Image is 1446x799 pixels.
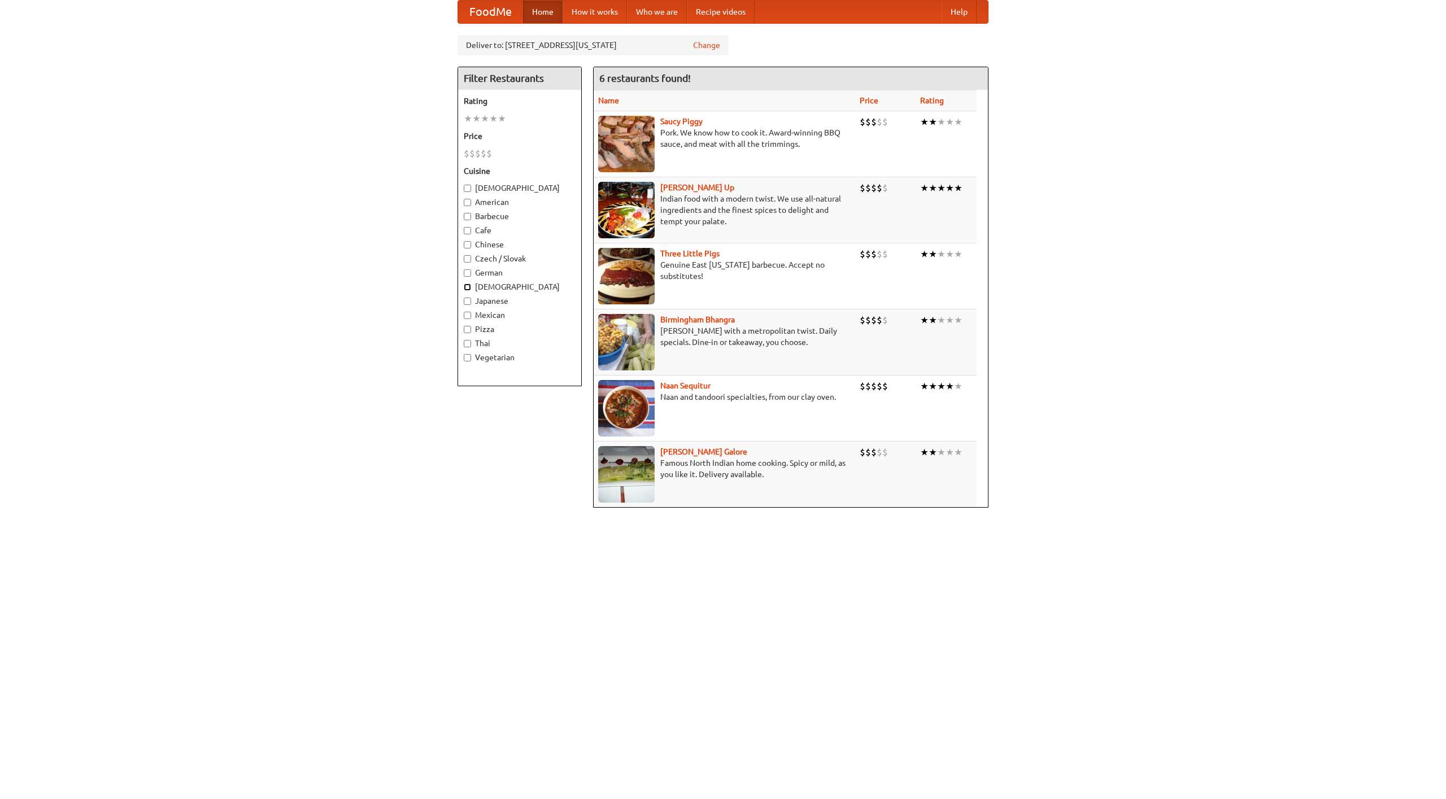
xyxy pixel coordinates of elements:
[598,248,655,304] img: littlepigs.jpg
[598,446,655,503] img: currygalore.jpg
[458,35,729,55] div: Deliver to: [STREET_ADDRESS][US_STATE]
[860,248,865,260] li: $
[464,213,471,220] input: Barbecue
[882,314,888,326] li: $
[464,95,576,107] h5: Rating
[481,147,486,160] li: $
[464,227,471,234] input: Cafe
[920,446,929,459] li: ★
[523,1,563,23] a: Home
[458,1,523,23] a: FoodMe
[860,446,865,459] li: $
[627,1,687,23] a: Who we are
[929,446,937,459] li: ★
[920,182,929,194] li: ★
[865,380,871,392] li: $
[598,96,619,105] a: Name
[464,241,471,248] input: Chinese
[946,446,954,459] li: ★
[954,314,962,326] li: ★
[920,248,929,260] li: ★
[877,314,882,326] li: $
[464,130,576,142] h5: Price
[464,298,471,305] input: Japanese
[877,446,882,459] li: $
[687,1,755,23] a: Recipe videos
[937,116,946,128] li: ★
[481,112,489,125] li: ★
[464,267,576,278] label: German
[660,183,734,192] a: [PERSON_NAME] Up
[464,225,576,236] label: Cafe
[937,182,946,194] li: ★
[877,380,882,392] li: $
[871,116,877,128] li: $
[464,312,471,319] input: Mexican
[660,117,703,126] a: Saucy Piggy
[464,326,471,333] input: Pizza
[464,239,576,250] label: Chinese
[475,147,481,160] li: $
[660,381,711,390] a: Naan Sequitur
[472,112,481,125] li: ★
[946,380,954,392] li: ★
[954,446,962,459] li: ★
[598,457,851,480] p: Famous North Indian home cooking. Spicy or mild, as you like it. Delivery available.
[929,314,937,326] li: ★
[882,446,888,459] li: $
[464,340,471,347] input: Thai
[865,116,871,128] li: $
[860,380,865,392] li: $
[882,248,888,260] li: $
[877,116,882,128] li: $
[882,116,888,128] li: $
[598,259,851,282] p: Genuine East [US_STATE] barbecue. Accept no substitutes!
[882,380,888,392] li: $
[882,182,888,194] li: $
[598,116,655,172] img: saucy.jpg
[954,116,962,128] li: ★
[489,112,498,125] li: ★
[464,352,576,363] label: Vegetarian
[469,147,475,160] li: $
[464,253,576,264] label: Czech / Slovak
[598,193,851,227] p: Indian food with a modern twist. We use all-natural ingredients and the finest spices to delight ...
[464,165,576,177] h5: Cuisine
[693,40,720,51] a: Change
[937,314,946,326] li: ★
[464,309,576,321] label: Mexican
[464,269,471,277] input: German
[464,182,576,194] label: [DEMOGRAPHIC_DATA]
[458,67,581,90] h4: Filter Restaurants
[920,314,929,326] li: ★
[871,380,877,392] li: $
[464,255,471,263] input: Czech / Slovak
[865,446,871,459] li: $
[920,96,944,105] a: Rating
[942,1,977,23] a: Help
[660,249,720,258] a: Three Little Pigs
[877,248,882,260] li: $
[920,380,929,392] li: ★
[660,447,747,456] a: [PERSON_NAME] Galore
[946,314,954,326] li: ★
[660,315,735,324] a: Birmingham Bhangra
[860,182,865,194] li: $
[598,325,851,348] p: [PERSON_NAME] with a metropolitan twist. Daily specials. Dine-in or takeaway, you choose.
[920,116,929,128] li: ★
[464,338,576,349] label: Thai
[598,127,851,150] p: Pork. We know how to cook it. Award-winning BBQ sauce, and meat with all the trimmings.
[598,314,655,370] img: bhangra.jpg
[860,314,865,326] li: $
[929,116,937,128] li: ★
[860,116,865,128] li: $
[929,182,937,194] li: ★
[954,380,962,392] li: ★
[865,314,871,326] li: $
[871,314,877,326] li: $
[871,182,877,194] li: $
